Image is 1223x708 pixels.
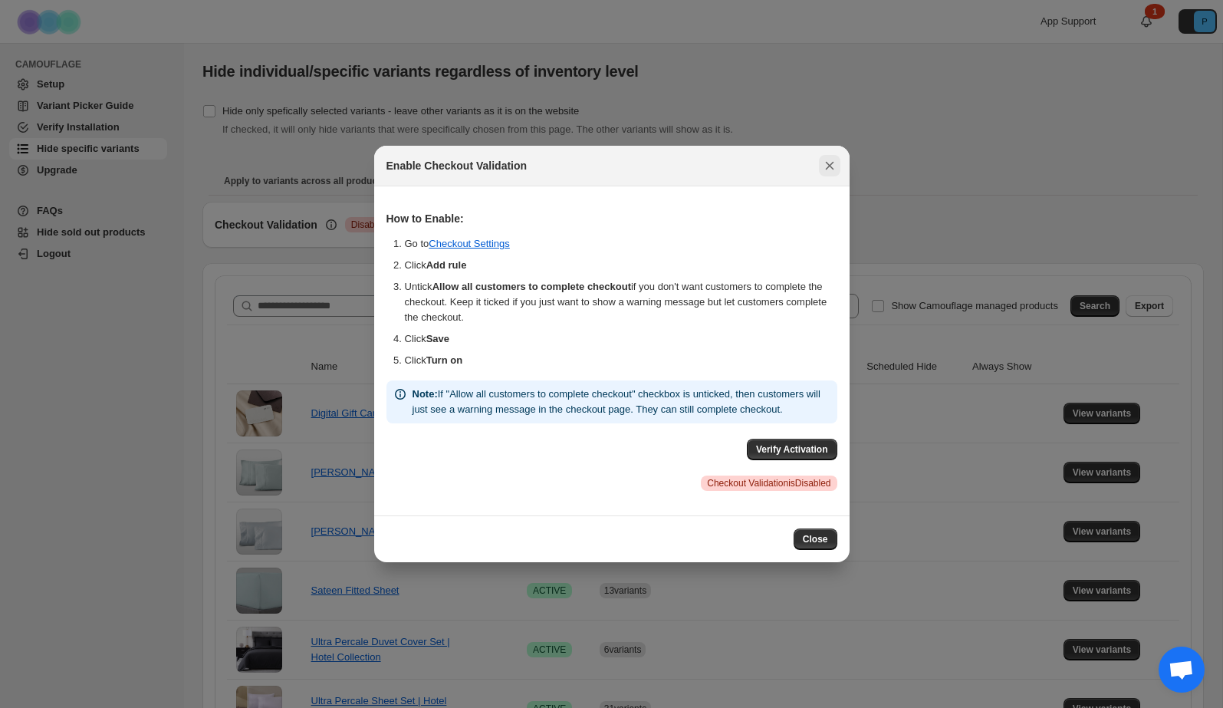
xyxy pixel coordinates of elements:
[405,279,837,325] li: Untick if you don't want customers to complete the checkout. Keep it ticked if you just want to s...
[405,331,837,347] li: Click
[386,211,837,226] h3: How to Enable:
[426,259,467,271] b: Add rule
[426,333,449,344] b: Save
[756,443,828,456] span: Verify Activation
[1159,647,1205,693] div: Open chat
[707,477,830,489] span: Checkout Validation is Disabled
[794,529,837,550] button: Close
[386,158,528,173] h2: Enable Checkout Validation
[413,387,831,417] p: If "Allow all customers to complete checkout" checkbox is unticked, then customers will just see ...
[405,236,837,252] li: Go to
[803,533,828,545] span: Close
[426,354,462,366] b: Turn on
[405,353,837,368] li: Click
[413,388,438,400] strong: Note:
[405,258,837,273] li: Click
[432,281,631,292] b: Allow all customers to complete checkout
[819,155,840,176] button: Close
[747,439,837,460] button: Verify Activation
[429,238,510,249] a: Checkout Settings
